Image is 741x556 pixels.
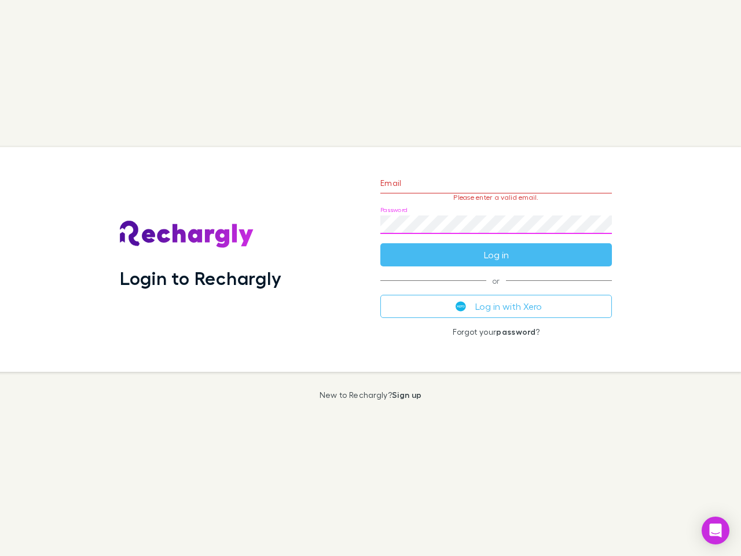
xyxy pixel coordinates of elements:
[380,280,612,281] span: or
[380,243,612,266] button: Log in
[380,206,408,214] label: Password
[456,301,466,312] img: Xero's logo
[380,327,612,336] p: Forgot your ?
[320,390,422,400] p: New to Rechargly?
[702,517,729,544] div: Open Intercom Messenger
[380,193,612,202] p: Please enter a valid email.
[392,390,421,400] a: Sign up
[380,295,612,318] button: Log in with Xero
[120,267,281,289] h1: Login to Rechargly
[496,327,535,336] a: password
[120,221,254,248] img: Rechargly's Logo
